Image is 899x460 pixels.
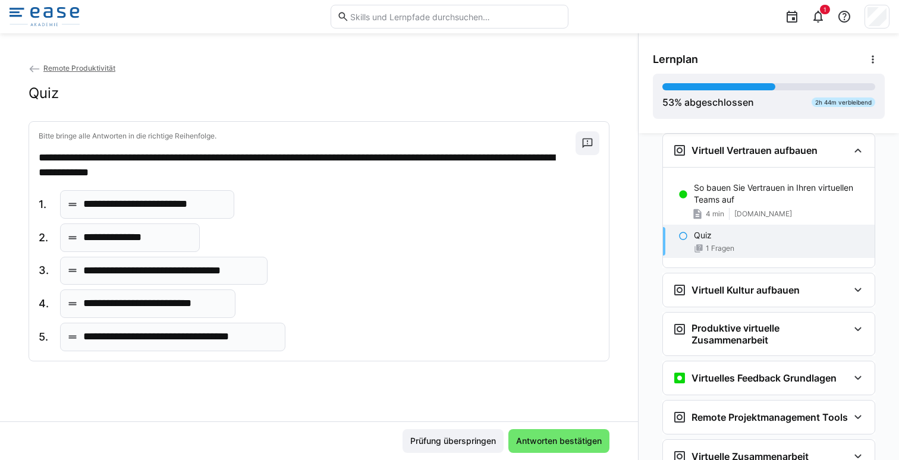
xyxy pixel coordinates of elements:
[39,329,51,345] span: 5.
[823,6,826,13] span: 1
[514,435,603,447] span: Antworten bestätigen
[706,244,734,253] span: 1 Fragen
[29,84,59,102] h2: Quiz
[39,230,51,245] span: 2.
[408,435,498,447] span: Prüfung überspringen
[39,131,576,141] p: Bitte bringe alle Antworten in die richtige Reihenfolge.
[349,11,562,22] input: Skills und Lernpfade durchsuchen…
[691,372,837,384] h3: Virtuelles Feedback Grundlagen
[812,97,875,107] div: 2h 44m verbleibend
[662,95,754,109] div: % abgeschlossen
[691,322,848,346] h3: Produktive virtuelle Zusammenarbeit
[39,197,51,212] span: 1.
[694,182,865,206] p: So bauen Sie Vertrauen in Ihren virtuellen Teams auf
[43,64,115,73] span: Remote Produktivität
[662,96,674,108] span: 53
[39,263,51,278] span: 3.
[29,64,115,73] a: Remote Produktivität
[734,209,792,219] span: [DOMAIN_NAME]
[691,411,848,423] h3: Remote Projektmanagement Tools
[653,53,698,66] span: Lernplan
[691,284,800,296] h3: Virtuell Kultur aufbauen
[706,209,724,219] span: 4 min
[403,429,504,453] button: Prüfung überspringen
[694,229,712,241] p: Quiz
[691,144,818,156] h3: Virtuell Vertrauen aufbauen
[39,296,51,311] span: 4.
[508,429,609,453] button: Antworten bestätigen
